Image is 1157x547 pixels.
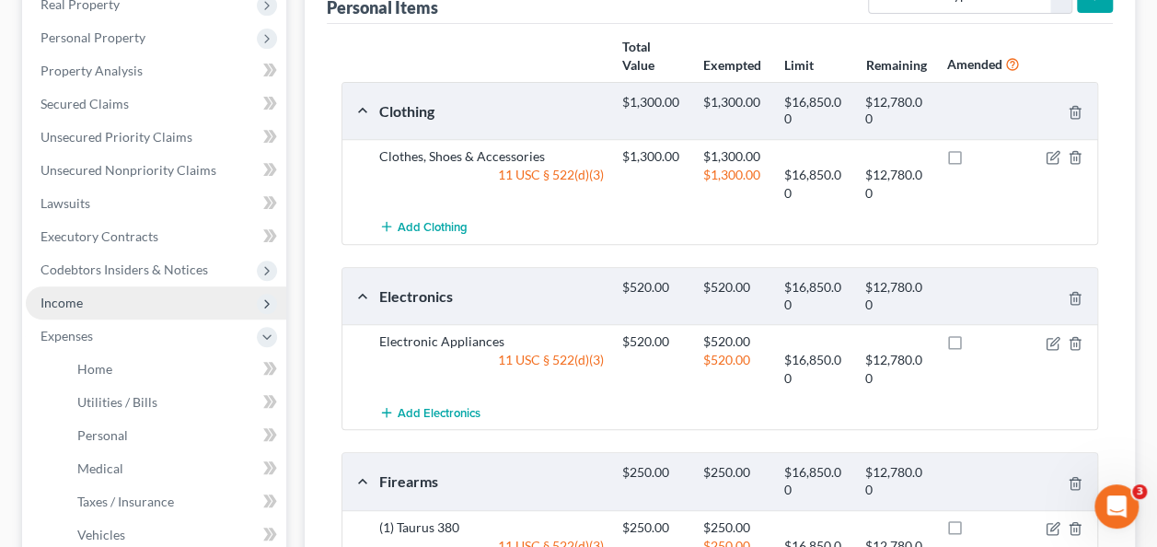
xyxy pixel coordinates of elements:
div: $16,850.00 [775,166,856,203]
a: Secured Claims [26,87,286,121]
strong: Amended [947,56,1002,72]
div: $520.00 [694,332,775,351]
span: Expenses [40,328,93,343]
strong: Limit [784,57,814,73]
a: Utilities / Bills [63,386,286,419]
div: $12,780.00 [856,94,937,128]
div: 11 USC § 522(d)(3) [370,351,613,388]
div: $520.00 [613,332,694,351]
div: Firearms [370,471,613,491]
span: Add Electronics [398,405,480,420]
button: Add Clothing [379,210,468,244]
span: 3 [1132,484,1147,499]
span: Taxes / Insurance [77,494,174,509]
span: Codebtors Insiders & Notices [40,262,208,277]
span: Utilities / Bills [77,394,157,410]
div: $16,850.00 [775,464,856,498]
div: $16,850.00 [775,279,856,313]
a: Lawsuits [26,187,286,220]
div: $12,780.00 [856,166,937,203]
span: Medical [77,460,123,476]
div: Electronics [370,286,613,306]
span: Personal Property [40,29,145,45]
span: Income [40,295,83,310]
strong: Remaining [865,57,926,73]
div: Clothing [370,101,613,121]
div: $1,300.00 [613,94,694,128]
span: Home [77,361,112,377]
strong: Exempted [703,57,761,73]
div: $16,850.00 [775,351,856,388]
div: $12,780.00 [856,351,937,388]
div: $12,780.00 [856,279,937,313]
div: 11 USC § 522(d)(3) [370,166,613,203]
a: Unsecured Priority Claims [26,121,286,154]
div: $12,780.00 [856,464,937,498]
div: $250.00 [694,518,775,537]
span: Secured Claims [40,96,129,111]
strong: Total Value [622,39,654,73]
span: Property Analysis [40,63,143,78]
div: $16,850.00 [775,94,856,128]
div: $250.00 [613,518,694,537]
a: Medical [63,452,286,485]
div: Clothes, Shoes & Accessories [370,147,613,166]
div: $520.00 [694,351,775,388]
div: Electronic Appliances [370,332,613,351]
button: Add Electronics [379,395,480,429]
span: Executory Contracts [40,228,158,244]
iframe: Intercom live chat [1094,484,1139,529]
span: Unsecured Nonpriority Claims [40,162,216,178]
span: Lawsuits [40,195,90,211]
a: Executory Contracts [26,220,286,253]
span: Add Clothing [398,220,468,235]
div: $1,300.00 [694,147,775,166]
div: $520.00 [694,279,775,313]
div: $250.00 [613,464,694,498]
div: $1,300.00 [694,94,775,128]
span: Vehicles [77,527,125,542]
div: $520.00 [613,279,694,313]
div: $250.00 [694,464,775,498]
a: Home [63,353,286,386]
a: Unsecured Nonpriority Claims [26,154,286,187]
a: Personal [63,419,286,452]
span: Personal [77,427,128,443]
span: Unsecured Priority Claims [40,129,192,145]
div: (1) Taurus 380 [370,518,613,537]
a: Property Analysis [26,54,286,87]
div: $1,300.00 [613,147,694,166]
div: $1,300.00 [694,166,775,203]
a: Taxes / Insurance [63,485,286,518]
